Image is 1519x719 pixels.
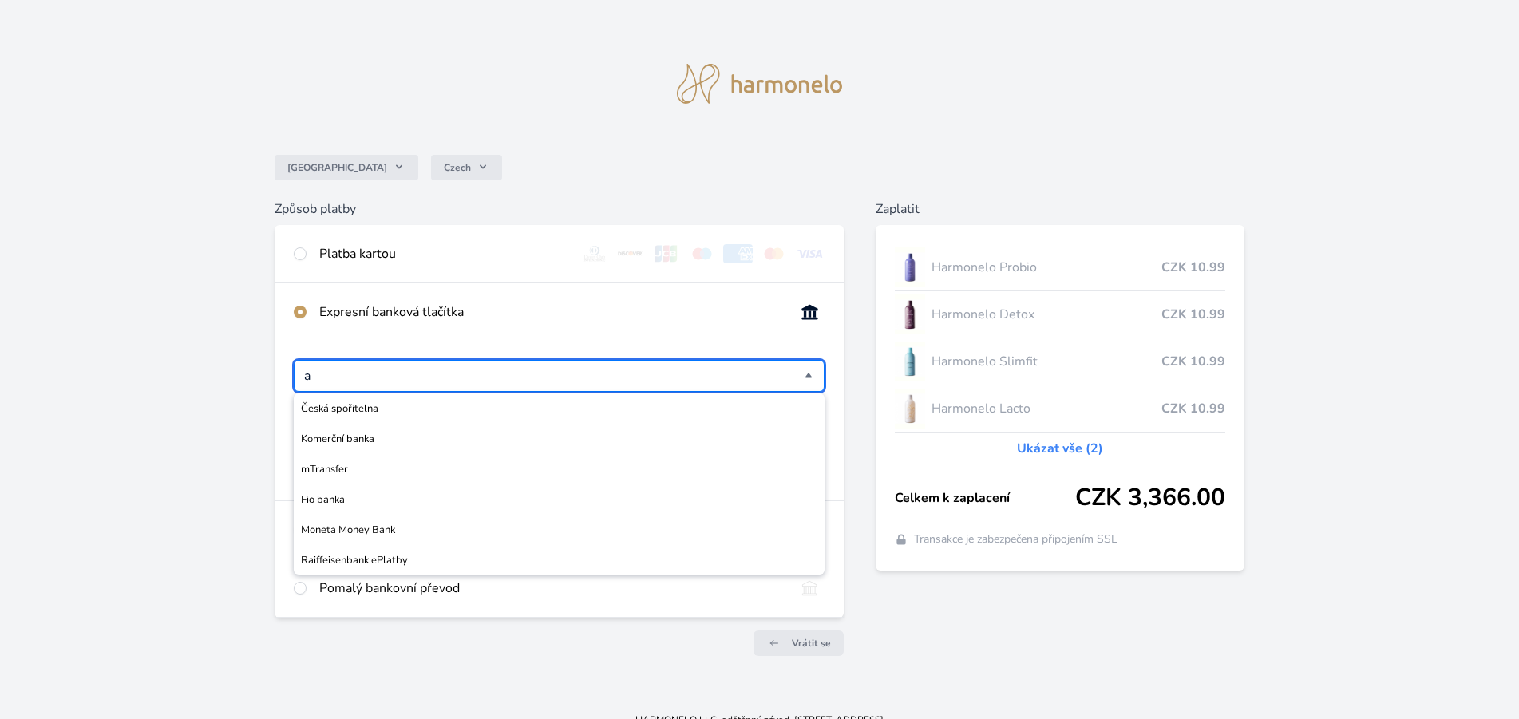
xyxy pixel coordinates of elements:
span: Fio banka [301,492,817,508]
img: logo.svg [677,64,843,104]
span: Moneta Money Bank [301,522,817,538]
span: Harmonelo Detox [932,305,1161,324]
h6: Způsob platby [275,200,844,219]
img: SLIMFIT_se_stinem_x-lo.jpg [895,342,925,381]
img: maestro.svg [687,244,717,263]
span: Harmonelo Probio [932,258,1161,277]
div: Vyberte svou banku [294,360,825,392]
h6: Zaplatit [876,200,1244,219]
img: CLEAN_LACTO_se_stinem_x-hi-lo.jpg [895,389,925,429]
img: diners.svg [580,244,610,263]
span: Komerční banka [301,431,817,447]
img: bankTransfer_IBAN.svg [795,579,825,598]
button: Czech [431,155,502,180]
img: CLEAN_PROBIO_se_stinem_x-lo.jpg [895,247,925,287]
span: CZK 10.99 [1161,399,1225,418]
span: Celkem k zaplacení [895,488,1075,508]
span: Česká spořitelna [301,401,817,417]
input: Česká spořitelnaKomerční bankamTransferFio bankaMoneta Money BankRaiffeisenbank ePlatby [304,366,805,385]
img: discover.svg [615,244,645,263]
span: CZK 10.99 [1161,352,1225,371]
span: Vrátit se [792,637,831,650]
span: CZK 10.99 [1161,305,1225,324]
span: Harmonelo Lacto [932,399,1161,418]
a: Ukázat vše (2) [1017,439,1103,458]
span: [GEOGRAPHIC_DATA] [287,161,387,174]
img: DETOX_se_stinem_x-lo.jpg [895,294,925,334]
img: visa.svg [795,244,825,263]
span: CZK 3,366.00 [1075,484,1225,512]
a: Vrátit se [754,630,844,656]
button: [GEOGRAPHIC_DATA] [275,155,418,180]
span: Harmonelo Slimfit [932,352,1161,371]
img: amex.svg [723,244,753,263]
img: mc.svg [759,244,789,263]
span: Transakce je zabezpečena připojením SSL [914,531,1117,547]
img: onlineBanking_CZ.svg [795,302,825,322]
span: mTransfer [301,461,817,477]
img: jcb.svg [651,244,681,263]
span: Raiffeisenbank ePlatby [301,552,817,568]
span: CZK 10.99 [1161,258,1225,277]
div: Pomalý bankovní převod [319,579,782,598]
div: Platba kartou [319,244,568,263]
span: Czech [444,161,471,174]
div: Expresní banková tlačítka [319,302,782,322]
